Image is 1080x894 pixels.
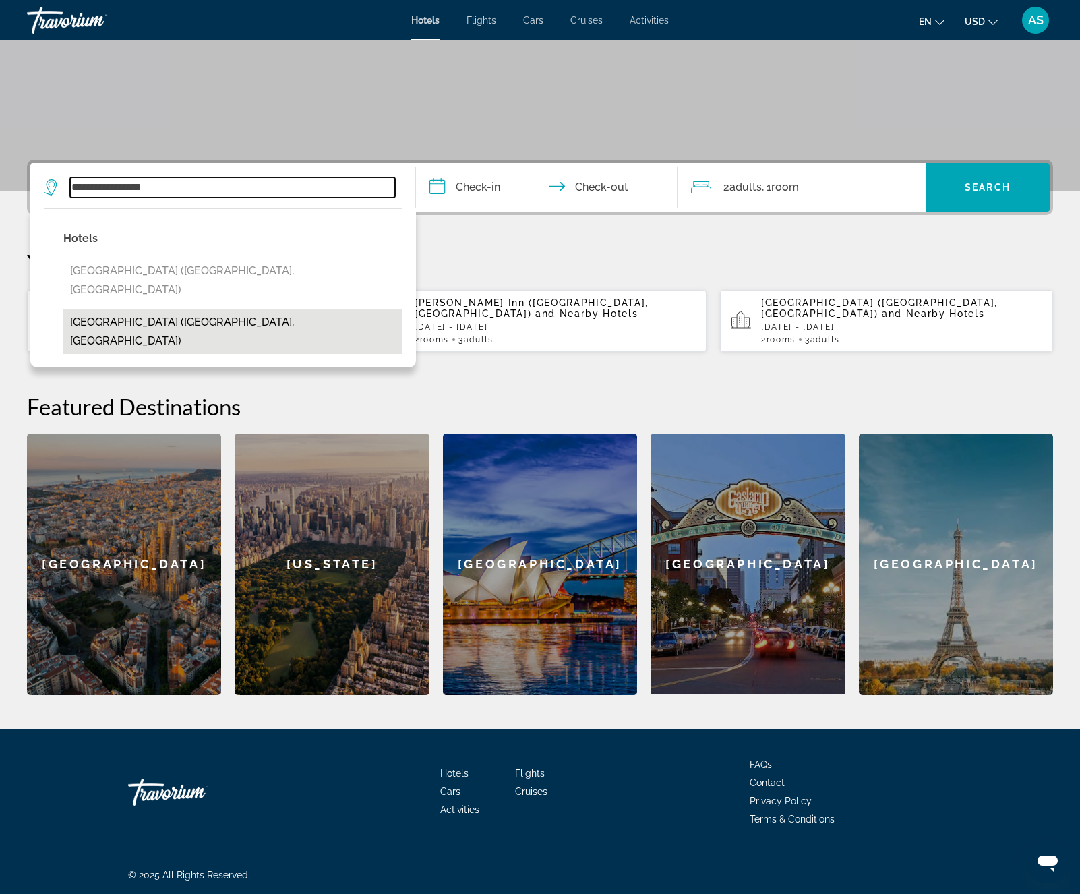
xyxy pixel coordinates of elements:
[464,335,493,345] span: Adults
[1018,6,1053,34] button: User Menu
[443,434,637,695] a: [GEOGRAPHIC_DATA]
[965,11,998,31] button: Change currency
[761,335,796,345] span: 2
[750,814,835,825] a: Terms & Conditions
[415,335,449,345] span: 2
[63,309,402,354] button: [GEOGRAPHIC_DATA] ([GEOGRAPHIC_DATA], [GEOGRAPHIC_DATA])
[926,163,1050,212] button: Search
[570,15,603,26] a: Cruises
[750,796,812,806] a: Privacy Policy
[535,308,638,319] span: and Nearby Hotels
[440,804,479,815] a: Activities
[440,768,469,779] a: Hotels
[27,289,360,353] button: [PERSON_NAME] Inn ([GEOGRAPHIC_DATA], [GEOGRAPHIC_DATA]) and Nearby Hotels[DATE] - [DATE]1Room1Adult
[630,15,669,26] a: Activities
[128,772,263,812] a: Travorium
[30,163,1050,212] div: Search widget
[761,297,998,319] span: [GEOGRAPHIC_DATA] ([GEOGRAPHIC_DATA], [GEOGRAPHIC_DATA])
[771,181,799,193] span: Room
[416,163,678,212] button: Check in and out dates
[420,335,449,345] span: rooms
[1028,13,1044,27] span: AS
[761,322,1042,332] p: [DATE] - [DATE]
[27,434,221,695] a: [GEOGRAPHIC_DATA]
[678,163,926,212] button: Travelers: 2 adults, 0 children
[415,297,649,319] span: [PERSON_NAME] Inn ([GEOGRAPHIC_DATA], [GEOGRAPHIC_DATA])
[919,11,944,31] button: Change language
[235,434,429,695] a: [US_STATE]
[762,178,799,197] span: , 1
[767,335,796,345] span: rooms
[723,178,762,197] span: 2
[27,393,1053,420] h2: Featured Destinations
[1026,840,1069,883] iframe: Кнопка запуска окна обмена сообщениями
[919,16,932,27] span: en
[467,15,496,26] a: Flights
[415,322,696,332] p: [DATE] - [DATE]
[63,258,402,303] button: [GEOGRAPHIC_DATA] ([GEOGRAPHIC_DATA], [GEOGRAPHIC_DATA])
[27,3,162,38] a: Travorium
[523,15,543,26] a: Cars
[882,308,985,319] span: and Nearby Hotels
[859,434,1053,695] a: [GEOGRAPHIC_DATA]
[515,786,547,797] a: Cruises
[729,181,762,193] span: Adults
[965,16,985,27] span: USD
[411,15,440,26] a: Hotels
[720,289,1053,353] button: [GEOGRAPHIC_DATA] ([GEOGRAPHIC_DATA], [GEOGRAPHIC_DATA]) and Nearby Hotels[DATE] - [DATE]2rooms3A...
[373,289,707,353] button: [PERSON_NAME] Inn ([GEOGRAPHIC_DATA], [GEOGRAPHIC_DATA]) and Nearby Hotels[DATE] - [DATE]2rooms3A...
[750,759,772,770] a: FAQs
[27,249,1053,276] p: Your Recent Searches
[965,182,1011,193] span: Search
[458,335,493,345] span: 3
[63,229,402,248] p: Hotels
[515,768,545,779] a: Flights
[128,870,250,881] span: © 2025 All Rights Reserved.
[440,786,460,797] a: Cars
[805,335,840,345] span: 3
[810,335,840,345] span: Adults
[750,777,785,788] a: Contact
[651,434,845,695] a: [GEOGRAPHIC_DATA]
